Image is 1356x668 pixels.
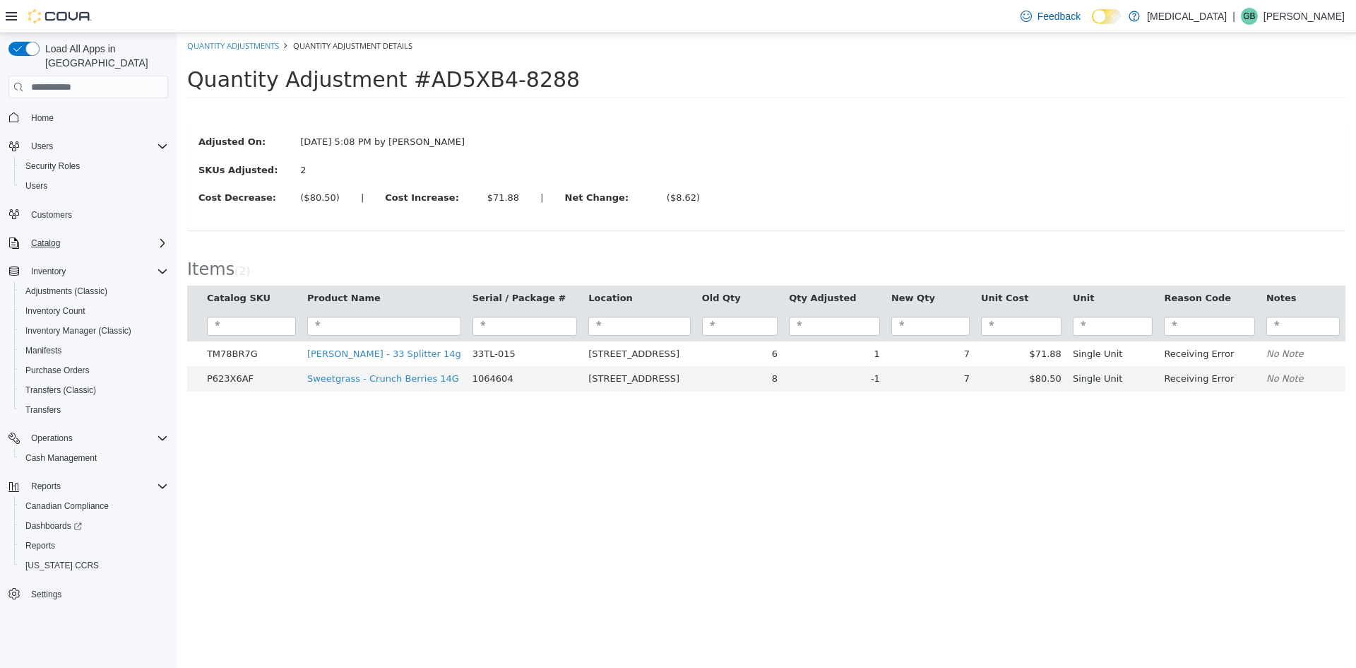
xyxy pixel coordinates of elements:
[31,266,66,277] span: Inventory
[20,322,168,339] span: Inventory Manager (Classic)
[14,156,174,176] button: Security Roles
[131,258,207,272] button: Product Name
[891,308,982,334] td: Single Unit
[124,158,163,172] div: ($80.50)
[1232,8,1235,25] p: |
[25,585,168,603] span: Settings
[20,517,88,534] a: Dashboards
[25,206,78,223] a: Customers
[311,158,343,172] div: $71.88
[20,557,168,574] span: Washington CCRS
[490,158,523,172] div: ($8.62)
[607,333,709,358] td: -1
[14,556,174,575] button: [US_STATE] CCRS
[25,138,168,155] span: Users
[520,308,607,334] td: 6
[25,333,125,358] td: P623X6AF
[20,177,168,194] span: Users
[31,209,72,221] span: Customers
[1090,340,1127,351] em: No Note
[25,235,66,252] button: Catalog
[20,158,168,175] span: Security Roles
[25,520,82,532] span: Dashboards
[3,476,174,496] button: Reports
[25,586,67,603] a: Settings
[31,112,54,124] span: Home
[14,516,174,536] a: Dashboards
[25,263,168,280] span: Inventory
[25,478,66,495] button: Reports
[296,258,393,272] button: Serial / Package #
[25,138,59,155] button: Users
[28,9,92,23] img: Cova
[25,308,125,334] td: TM78BR7G
[25,110,59,127] a: Home
[14,341,174,361] button: Manifests
[715,258,761,272] button: New Qty
[1092,24,1093,25] span: Dark Mode
[14,321,174,341] button: Inventory Manager (Classic)
[1241,8,1258,25] div: Glen Byrne
[3,262,174,281] button: Inventory
[25,305,85,317] span: Inventory Count
[891,333,982,358] td: Single Unit
[896,258,920,272] button: Unit
[174,158,198,172] label: |
[1263,8,1345,25] p: [PERSON_NAME]
[14,400,174,420] button: Transfers
[11,7,102,18] a: Quantity Adjustments
[14,496,174,516] button: Canadian Compliance
[20,362,168,379] span: Purchase Orders
[412,340,503,351] span: [STREET_ADDRESS]
[3,233,174,253] button: Catalog
[25,286,107,297] span: Adjustments (Classic)
[11,130,113,144] label: SKUs Adjusted:
[113,102,306,116] div: [DATE] 5:08 PM by [PERSON_NAME]
[31,589,61,600] span: Settings
[20,283,168,300] span: Adjustments (Classic)
[412,315,503,326] span: [STREET_ADDRESS]
[1015,2,1086,30] a: Feedback
[1037,9,1081,23] span: Feedback
[31,238,60,249] span: Catalog
[14,361,174,380] button: Purchase Orders
[3,428,174,448] button: Operations
[14,380,174,400] button: Transfers (Classic)
[20,557,105,574] a: [US_STATE] CCRS
[131,315,285,326] a: [PERSON_NAME] - 33 Splitter 14g
[612,258,682,272] button: Qty Adjusted
[20,450,102,467] a: Cash Management
[25,540,55,551] span: Reports
[20,498,114,515] a: Canadian Compliance
[378,158,480,172] label: Net Change:
[412,258,458,272] button: Location
[25,263,71,280] button: Inventory
[62,232,69,245] span: 2
[25,180,47,192] span: Users
[117,7,236,18] span: Quantity Adjustment Details
[31,141,53,152] span: Users
[20,342,67,359] a: Manifests
[20,177,53,194] a: Users
[31,433,73,444] span: Operations
[20,402,66,418] a: Transfers
[58,232,73,245] small: ( )
[11,158,113,172] label: Cost Decrease:
[25,365,90,376] span: Purchase Orders
[25,345,61,356] span: Manifests
[25,560,99,571] span: [US_STATE] CCRS
[1090,258,1122,272] button: Notes
[11,226,58,246] span: Items
[709,333,799,358] td: 7
[124,130,295,144] div: 2
[1147,8,1227,25] p: [MEDICAL_DATA]
[40,42,168,70] span: Load All Apps in [GEOGRAPHIC_DATA]
[20,498,168,515] span: Canadian Compliance
[799,333,891,358] td: $80.50
[25,404,61,416] span: Transfers
[25,108,168,126] span: Home
[11,34,403,59] span: Quantity Adjustment #AD5XB4-8288
[987,258,1057,272] button: Reason Code
[25,478,168,495] span: Reports
[525,258,567,272] button: Old Qty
